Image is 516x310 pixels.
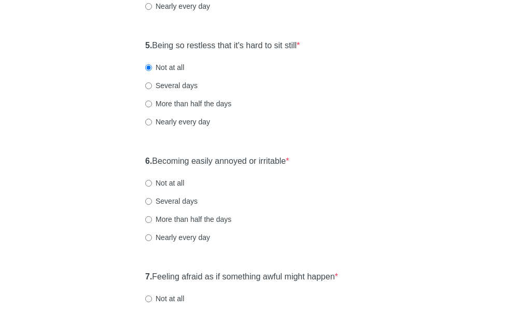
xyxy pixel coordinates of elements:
strong: 6. [145,157,152,165]
strong: 7. [145,272,152,281]
label: Several days [145,80,198,91]
label: More than half the days [145,214,231,224]
input: Not at all [145,64,152,71]
strong: 5. [145,41,152,50]
input: Not at all [145,295,152,302]
label: Not at all [145,293,184,304]
label: Several days [145,196,198,206]
label: Nearly every day [145,232,210,243]
label: Not at all [145,178,184,188]
input: Nearly every day [145,3,152,10]
input: Nearly every day [145,234,152,241]
label: Being so restless that it's hard to sit still [145,40,300,52]
input: More than half the days [145,216,152,223]
label: Feeling afraid as if something awful might happen [145,271,338,283]
input: Not at all [145,180,152,187]
input: More than half the days [145,101,152,107]
label: Not at all [145,62,184,73]
label: More than half the days [145,98,231,109]
input: Several days [145,198,152,205]
label: Nearly every day [145,117,210,127]
input: Nearly every day [145,119,152,125]
input: Several days [145,82,152,89]
label: Becoming easily annoyed or irritable [145,156,289,167]
label: Nearly every day [145,1,210,11]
